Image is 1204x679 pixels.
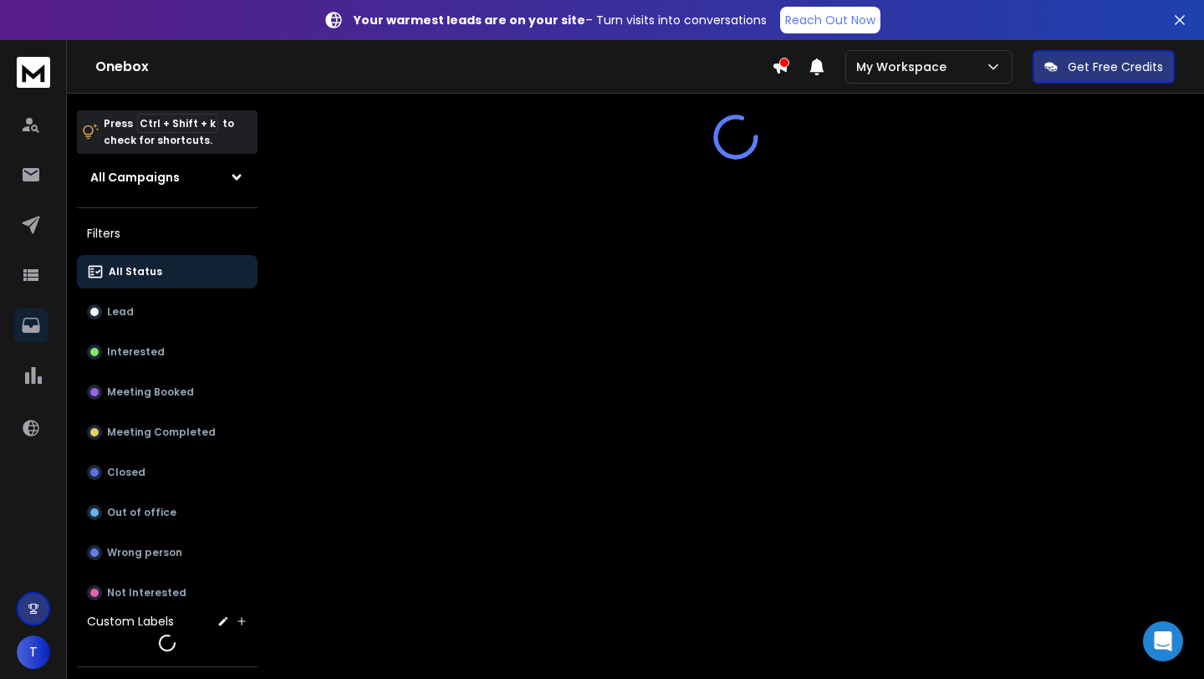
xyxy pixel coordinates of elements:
[1143,621,1183,661] div: Open Intercom Messenger
[17,636,50,669] button: T
[354,12,767,28] p: – Turn visits into conversations
[104,115,234,149] p: Press to check for shortcuts.
[137,114,218,133] span: Ctrl + Shift + k
[77,255,258,288] button: All Status
[107,426,216,439] p: Meeting Completed
[1033,50,1175,84] button: Get Free Credits
[95,57,772,77] h1: Onebox
[77,161,258,194] button: All Campaigns
[77,222,258,245] h3: Filters
[107,546,182,559] p: Wrong person
[77,295,258,329] button: Lead
[107,345,165,359] p: Interested
[77,375,258,409] button: Meeting Booked
[856,59,953,75] p: My Workspace
[107,305,134,319] p: Lead
[107,385,194,399] p: Meeting Booked
[90,169,180,186] h1: All Campaigns
[77,416,258,449] button: Meeting Completed
[17,57,50,88] img: logo
[107,586,186,600] p: Not Interested
[87,613,174,630] h3: Custom Labels
[785,12,875,28] p: Reach Out Now
[354,12,585,28] strong: Your warmest leads are on your site
[107,466,145,479] p: Closed
[77,335,258,369] button: Interested
[780,7,880,33] a: Reach Out Now
[77,576,258,610] button: Not Interested
[107,506,176,519] p: Out of office
[77,496,258,529] button: Out of office
[109,265,162,278] p: All Status
[77,456,258,489] button: Closed
[1068,59,1163,75] p: Get Free Credits
[77,536,258,569] button: Wrong person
